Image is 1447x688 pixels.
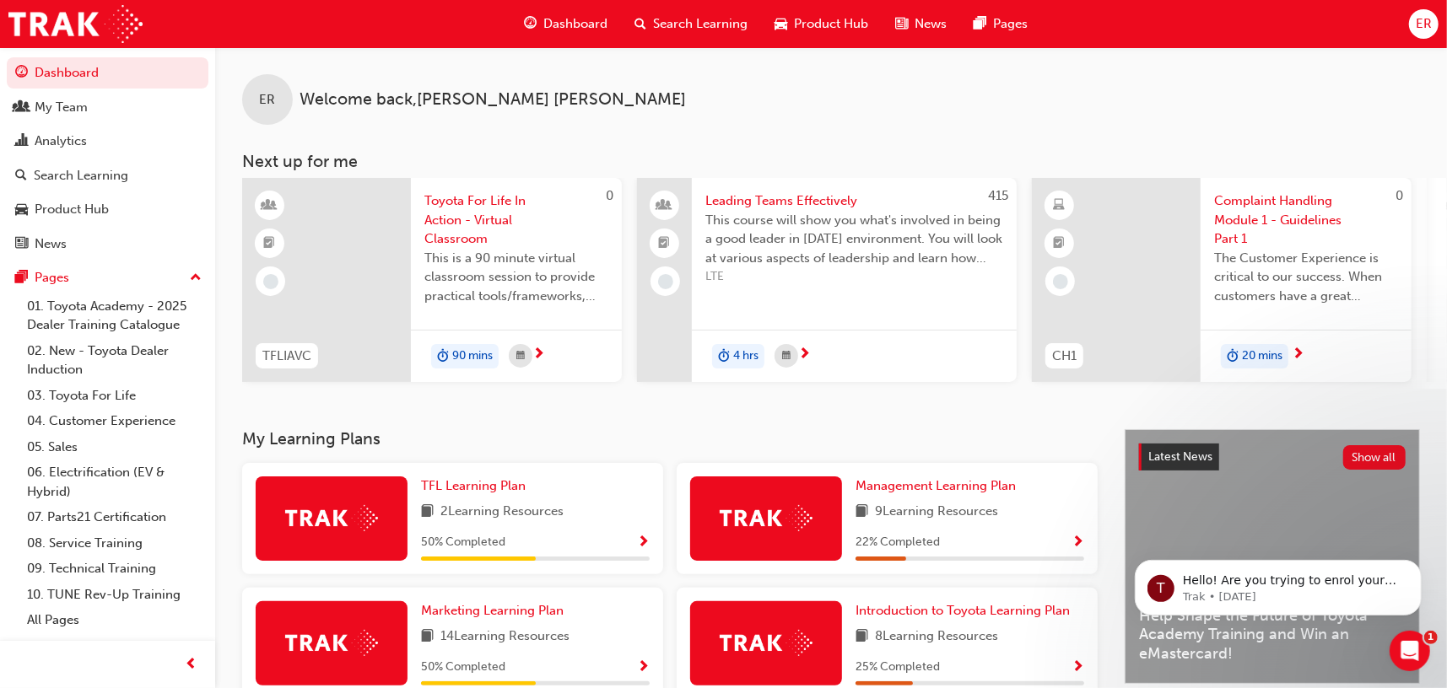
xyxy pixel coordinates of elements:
span: ER [260,90,276,110]
span: learningRecordVerb_NONE-icon [1053,274,1068,289]
span: 90 mins [452,347,493,366]
span: Welcome back , [PERSON_NAME] [PERSON_NAME] [300,90,686,110]
span: Toyota For Life In Action - Virtual Classroom [424,191,608,249]
span: next-icon [798,347,811,363]
span: prev-icon [186,654,198,675]
img: Trak [720,630,813,656]
a: My Team [7,92,208,123]
span: Introduction to Toyota Learning Plan [856,603,1070,618]
a: pages-iconPages [960,7,1041,41]
button: ER [1409,9,1439,39]
a: 10. TUNE Rev-Up Training [20,582,208,608]
img: Trak [285,630,378,656]
span: duration-icon [437,346,449,368]
span: duration-icon [718,346,730,368]
a: Management Learning Plan [856,476,1023,496]
button: Pages [7,262,208,293]
span: Pages [993,14,1028,34]
span: news-icon [895,13,908,35]
span: 4 hrs [733,347,759,366]
span: Show Progress [637,535,650,551]
img: Trak [8,5,143,43]
span: people-icon [659,195,671,217]
a: 08. Service Training [20,530,208,556]
span: 1 [1424,631,1438,644]
span: calendar-icon [516,346,525,367]
div: Search Learning [34,166,128,185]
a: 02. New - Toyota Dealer Induction [20,338,208,383]
span: book-icon [856,626,868,648]
div: News [35,234,67,254]
span: 50 % Completed [421,533,505,552]
a: Marketing Learning Plan [421,601,570,621]
a: guage-iconDashboard [510,7,621,41]
span: car-icon [775,13,787,35]
a: 0CH1Complaint Handling Module 1 - Guidelines Part 1The Customer Experience is critical to our suc... [1032,178,1412,382]
a: Search Learning [7,160,208,191]
a: Analytics [7,126,208,157]
a: News [7,228,208,260]
span: 415 [988,188,1008,203]
span: learningRecordVerb_NONE-icon [263,274,278,289]
span: chart-icon [15,134,28,149]
a: Dashboard [7,57,208,89]
span: CH1 [1052,347,1077,366]
a: TFL Learning Plan [421,476,532,496]
a: 415Leading Teams EffectivelyThis course will show you what's involved in being a good leader in [... [637,178,1017,382]
button: Show Progress [1072,657,1084,678]
span: 22 % Completed [856,533,940,552]
span: This course will show you what's involved in being a good leader in [DATE] environment. You will ... [705,211,1003,268]
span: Show Progress [1072,660,1084,675]
img: Trak [285,505,378,531]
a: All Pages [20,607,208,633]
span: 25 % Completed [856,658,940,677]
div: Analytics [35,132,87,151]
span: learningRecordVerb_NONE-icon [658,274,673,289]
span: people-icon [15,100,28,116]
a: Product Hub [7,194,208,225]
a: Introduction to Toyota Learning Plan [856,601,1077,621]
span: Dashboard [543,14,607,34]
span: 50 % Completed [421,658,505,677]
span: car-icon [15,202,28,218]
a: 04. Customer Experience [20,408,208,434]
span: 8 Learning Resources [875,626,998,648]
span: Complaint Handling Module 1 - Guidelines Part 1 [1214,191,1398,249]
span: book-icon [421,626,434,648]
span: Search Learning [653,14,748,34]
span: 2 Learning Resources [440,502,564,523]
a: search-iconSearch Learning [621,7,761,41]
a: Latest NewsShow all [1139,443,1406,470]
span: next-icon [1292,347,1304,363]
span: booktick-icon [264,233,276,255]
a: Latest NewsShow allHelp Shape the Future of Toyota Academy Training and Win an eMastercard! [1125,429,1420,684]
h3: My Learning Plans [242,429,1098,449]
span: learningResourceType_ELEARNING-icon [1054,195,1066,217]
span: guage-icon [15,66,28,81]
span: 20 mins [1242,347,1282,366]
span: 9 Learning Resources [875,502,998,523]
iframe: Intercom notifications message [1110,524,1447,642]
span: up-icon [190,267,202,289]
span: Latest News [1148,449,1212,464]
span: Show Progress [1072,535,1084,551]
button: Show Progress [1072,532,1084,553]
span: Show Progress [637,660,650,675]
span: search-icon [15,169,27,184]
a: car-iconProduct Hub [761,7,882,41]
span: duration-icon [1227,346,1239,368]
span: learningResourceType_INSTRUCTOR_LED-icon [264,195,276,217]
span: Management Learning Plan [856,478,1016,493]
a: 03. Toyota For Life [20,383,208,409]
a: 09. Technical Training [20,556,208,582]
img: Trak [720,505,813,531]
span: Product Hub [794,14,868,34]
span: book-icon [421,502,434,523]
span: Leading Teams Effectively [705,191,1003,211]
span: book-icon [856,502,868,523]
span: guage-icon [524,13,537,35]
span: booktick-icon [1054,233,1066,255]
span: 0 [1396,188,1403,203]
